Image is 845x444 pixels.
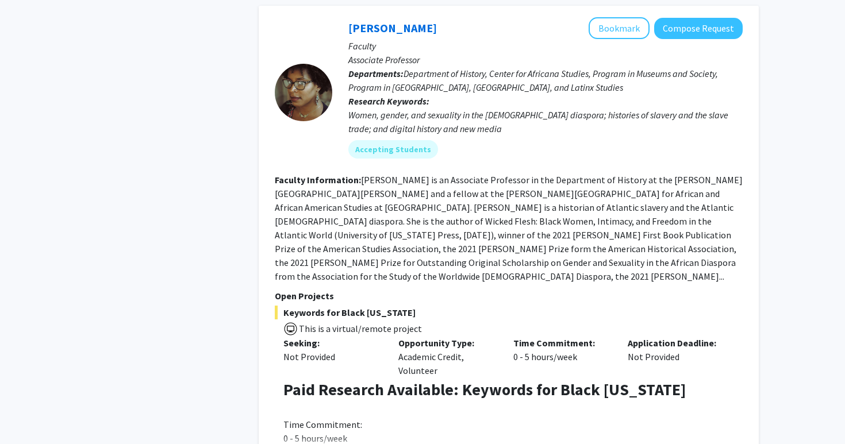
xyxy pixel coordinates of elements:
[348,68,404,79] b: Departments:
[619,336,734,377] div: Not Provided
[348,53,743,67] p: Associate Professor
[298,323,422,334] span: This is a virtual/remote project
[275,174,361,186] b: Faculty Information:
[9,392,49,435] iframe: Chat
[283,419,362,430] span: Time Commitment:
[654,18,743,39] button: Compose Request to Jessica Marie Johnson
[348,140,438,159] mat-chip: Accepting Students
[275,289,743,303] p: Open Projects
[398,336,496,350] p: Opportunity Type:
[628,336,725,350] p: Application Deadline:
[505,336,620,377] div: 0 - 5 hours/week
[275,174,743,282] fg-read-more: [PERSON_NAME] is an Associate Professor in the Department of History at the [PERSON_NAME][GEOGRAP...
[283,379,686,400] strong: Paid Research Available: Keywords for Black [US_STATE]
[348,108,743,136] div: Women, gender, and sexuality in the [DEMOGRAPHIC_DATA] diaspora; histories of slavery and the sla...
[283,336,381,350] p: Seeking:
[589,17,650,39] button: Add Jessica Marie Johnson to Bookmarks
[348,39,743,53] p: Faculty
[283,433,347,444] span: 0 - 5 hours/week
[390,336,505,377] div: Academic Credit, Volunteer
[348,95,429,107] b: Research Keywords:
[348,21,437,35] a: [PERSON_NAME]
[348,68,718,93] span: Department of History, Center for Africana Studies, Program in Museums and Society, Program in [G...
[275,306,743,319] span: Keywords for Black [US_STATE]
[283,350,381,364] div: Not Provided
[513,336,611,350] p: Time Commitment:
